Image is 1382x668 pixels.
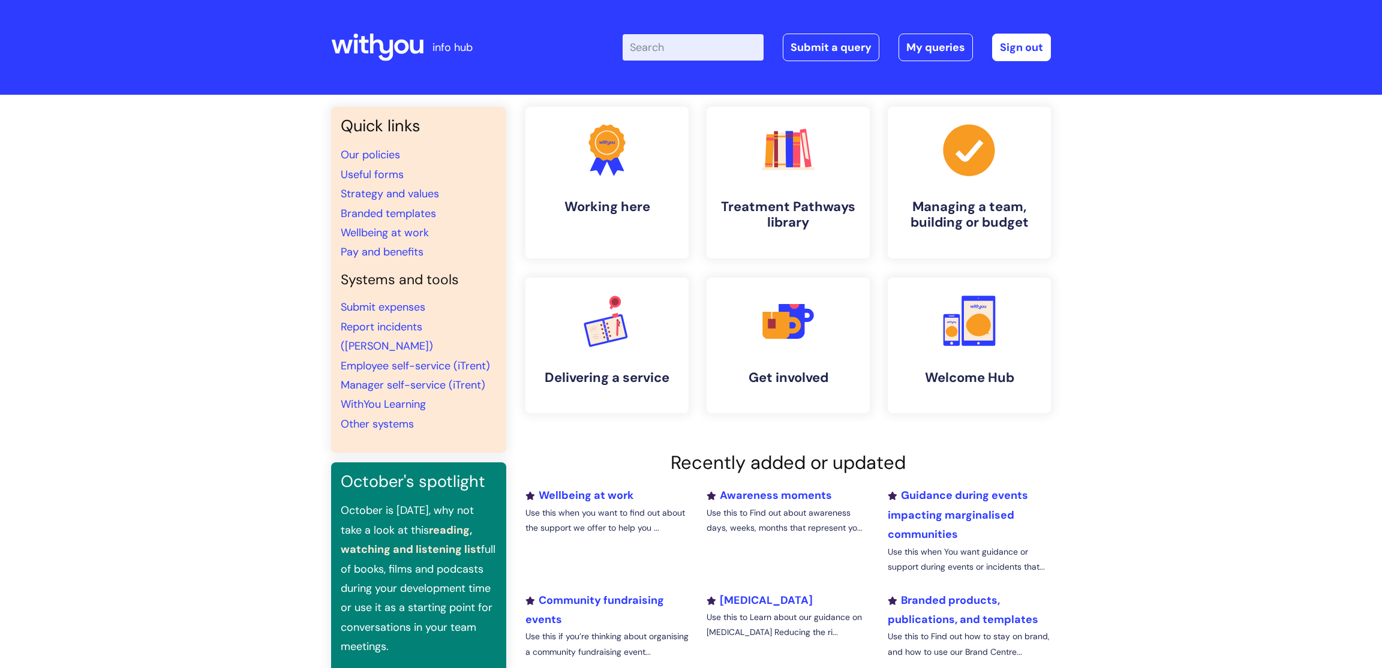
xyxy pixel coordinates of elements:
[525,629,689,659] p: Use this if you’re thinking about organising a community fundraising event...
[525,505,689,535] p: Use this when you want to find out about the support we offer to help you ...
[341,245,423,259] a: Pay and benefits
[716,199,860,231] h4: Treatment Pathways library
[716,370,860,386] h4: Get involved
[341,472,497,491] h3: October's spotlight
[341,300,425,314] a: Submit expenses
[341,397,426,411] a: WithYou Learning
[341,359,490,373] a: Employee self-service (iTrent)
[888,629,1051,659] p: Use this to Find out how to stay on brand, and how to use our Brand Centre...
[707,610,870,640] p: Use this to Learn about our guidance on [MEDICAL_DATA] Reducing the ri...
[707,488,832,502] a: Awareness moments
[992,34,1051,61] a: Sign out
[341,272,497,288] h4: Systems and tools
[897,370,1041,386] h4: Welcome Hub
[623,34,1051,61] div: | -
[888,544,1051,574] p: Use this when You want guidance or support during events or incidents that...
[341,206,436,221] a: Branded templates
[341,378,485,392] a: Manager self-service (iTrent)
[888,107,1051,258] a: Managing a team, building or budget
[341,417,414,431] a: Other systems
[897,199,1041,231] h4: Managing a team, building or budget
[341,320,433,353] a: Report incidents ([PERSON_NAME])
[623,34,764,61] input: Search
[535,370,679,386] h4: Delivering a service
[888,488,1028,541] a: Guidance during events impacting marginalised communities
[525,593,664,627] a: Community fundraising events
[888,278,1051,413] a: Welcome Hub
[707,107,870,258] a: Treatment Pathways library
[432,38,473,57] p: info hub
[525,488,633,502] a: Wellbeing at work
[899,34,973,61] a: My queries
[707,278,870,413] a: Get involved
[783,34,879,61] a: Submit a query
[707,505,870,535] p: Use this to Find out about awareness days, weeks, months that represent yo...
[525,452,1051,474] h2: Recently added or updated
[888,593,1038,627] a: Branded products, publications, and templates
[341,148,400,162] a: Our policies
[341,225,429,240] a: Wellbeing at work
[341,186,439,201] a: Strategy and values
[707,593,813,607] a: [MEDICAL_DATA]
[341,116,497,136] h3: Quick links
[525,107,689,258] a: Working here
[535,199,679,215] h4: Working here
[341,167,404,182] a: Useful forms
[525,278,689,413] a: Delivering a service
[341,501,497,656] p: October is [DATE], why not take a look at this full of books, films and podcasts during your deve...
